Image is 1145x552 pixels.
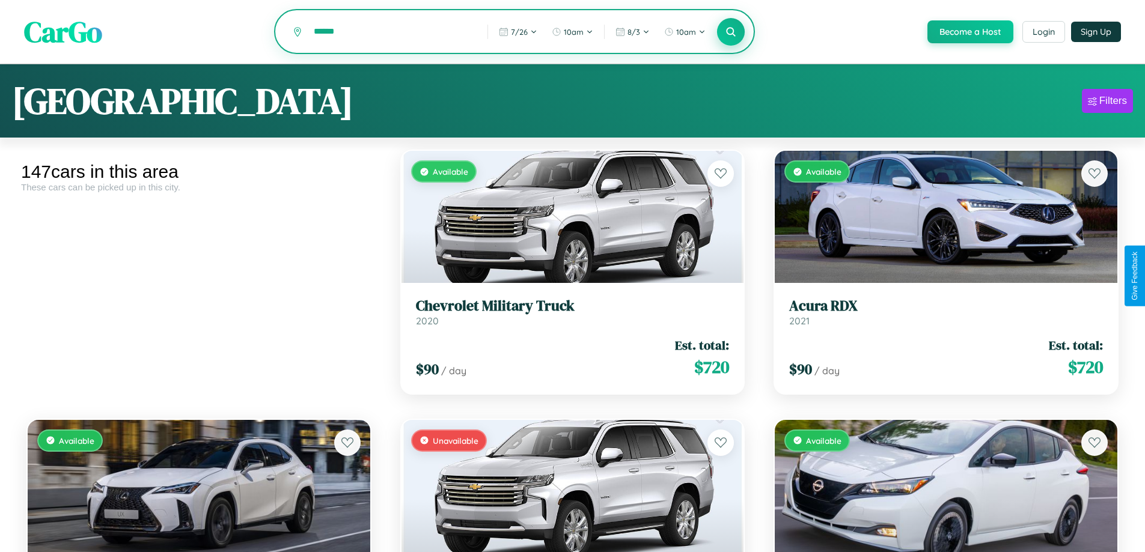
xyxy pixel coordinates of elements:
[511,27,528,37] span: 7 / 26
[1071,22,1121,42] button: Sign Up
[806,435,841,446] span: Available
[676,27,696,37] span: 10am
[416,315,439,327] span: 2020
[441,365,466,377] span: / day
[1082,89,1133,113] button: Filters
[21,182,377,192] div: These cars can be picked up in this city.
[1049,336,1103,354] span: Est. total:
[927,20,1013,43] button: Become a Host
[789,297,1103,327] a: Acura RDX2021
[564,27,584,37] span: 10am
[433,166,468,177] span: Available
[416,297,730,327] a: Chevrolet Military Truck2020
[21,162,377,182] div: 147 cars in this area
[416,359,439,379] span: $ 90
[1022,21,1065,43] button: Login
[493,22,543,41] button: 7/26
[1099,95,1127,107] div: Filters
[609,22,656,41] button: 8/3
[1131,252,1139,300] div: Give Feedback
[433,435,478,446] span: Unavailable
[59,435,94,446] span: Available
[814,365,840,377] span: / day
[546,22,599,41] button: 10am
[24,12,102,52] span: CarGo
[789,315,810,327] span: 2021
[789,297,1103,315] h3: Acura RDX
[806,166,841,177] span: Available
[416,297,730,315] h3: Chevrolet Military Truck
[789,359,812,379] span: $ 90
[12,76,353,126] h1: [GEOGRAPHIC_DATA]
[658,22,712,41] button: 10am
[675,336,729,354] span: Est. total:
[1068,355,1103,379] span: $ 720
[694,355,729,379] span: $ 720
[627,27,640,37] span: 8 / 3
